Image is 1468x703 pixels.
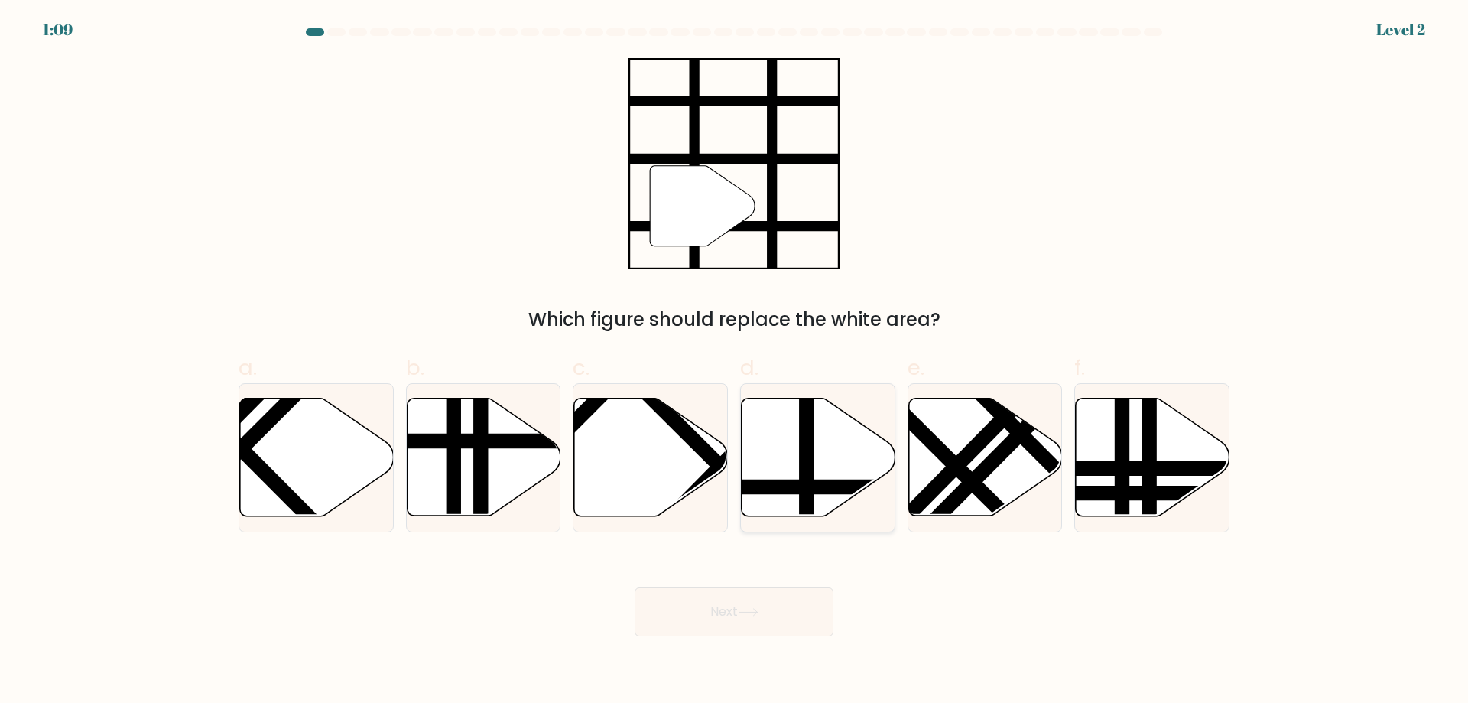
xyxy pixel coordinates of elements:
span: b. [406,353,424,382]
div: Which figure should replace the white area? [248,306,1220,334]
div: 1:09 [43,18,73,41]
span: a. [239,353,257,382]
g: " [650,166,755,246]
span: e. [908,353,924,382]
span: c. [573,353,589,382]
button: Next [635,587,833,636]
div: Level 2 [1376,18,1425,41]
span: f. [1074,353,1085,382]
span: d. [740,353,758,382]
